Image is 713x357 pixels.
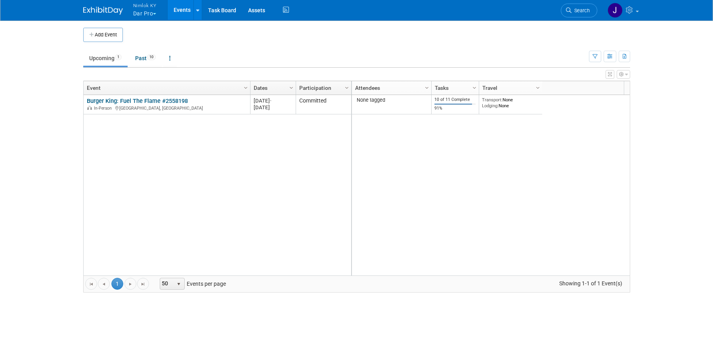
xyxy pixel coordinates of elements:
img: In-Person Event [87,106,92,110]
span: Go to the first page [88,281,94,287]
span: Column Settings [424,85,430,91]
a: Search [561,4,597,17]
div: 91% [434,106,476,111]
a: Event [87,81,245,95]
a: Travel [482,81,537,95]
span: In-Person [94,106,114,111]
a: Dates [254,81,291,95]
a: Go to the last page [137,278,149,290]
span: Nimlok KY [133,1,157,9]
a: Go to the first page [85,278,97,290]
span: 1 [115,54,122,60]
span: 10 [147,54,156,60]
button: Add Event [83,28,123,42]
span: 1 [111,278,123,290]
a: Column Settings [287,81,296,93]
div: [GEOGRAPHIC_DATA], [GEOGRAPHIC_DATA] [87,104,247,111]
span: Column Settings [344,85,350,91]
a: Upcoming1 [83,51,128,66]
span: Column Settings [471,85,478,91]
span: select [176,281,182,287]
span: Showing 1-1 of 1 Event(s) [552,278,629,289]
a: Column Settings [533,81,542,93]
a: Attendees [355,81,426,95]
span: - [270,98,271,104]
a: Burger King: Fuel The Flame #2558198 [87,97,188,104]
img: Jamie Dunn [608,3,623,18]
img: ExhibitDay [83,7,123,15]
div: 10 of 11 Complete [434,97,476,103]
span: Transport: [482,97,503,103]
div: [DATE] [254,97,292,104]
a: Past10 [129,51,162,66]
span: Lodging: [482,103,499,108]
span: Go to the previous page [101,281,107,287]
a: Go to the next page [124,278,136,290]
span: Go to the last page [140,281,146,287]
td: Committed [296,95,351,114]
a: Column Settings [422,81,431,93]
a: Go to the previous page [98,278,110,290]
div: [DATE] [254,104,292,111]
a: Column Settings [241,81,250,93]
span: Events per page [149,278,234,290]
span: Search [572,8,590,13]
a: Column Settings [470,81,479,93]
a: Tasks [435,81,474,95]
span: 50 [160,278,174,289]
a: Participation [299,81,346,95]
span: Column Settings [243,85,249,91]
a: Column Settings [342,81,351,93]
span: Column Settings [535,85,541,91]
div: None None [482,97,539,108]
div: None tagged [355,97,428,103]
span: Go to the next page [127,281,134,287]
span: Column Settings [288,85,294,91]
